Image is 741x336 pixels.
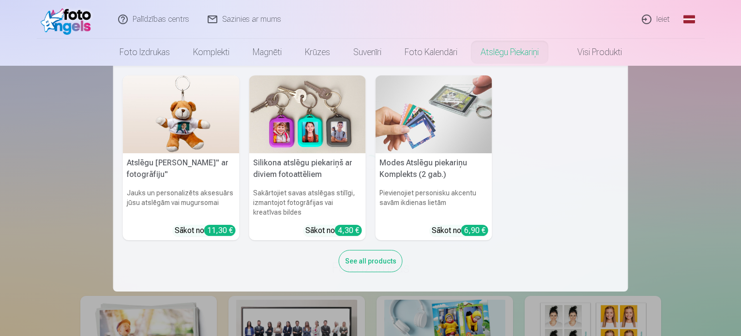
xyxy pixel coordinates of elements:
img: /fa1 [41,4,96,35]
div: 6,90 € [461,225,488,236]
a: See all products [339,255,403,265]
img: Silikona atslēgu piekariņš ar diviem fotoattēliem [249,75,366,153]
h5: Atslēgu [PERSON_NAME]" ar fotogrāfiju" [123,153,240,184]
a: Foto kalendāri [393,39,469,66]
div: 4,30 € [335,225,362,236]
a: Suvenīri [342,39,393,66]
h6: Sakārtojiet savas atslēgas stilīgi, izmantojot fotogrāfijas vai kreatīvas bildes [249,184,366,221]
div: 11,30 € [204,225,236,236]
a: Atslēgu piekariņš Lācītis" ar fotogrāfiju"Atslēgu [PERSON_NAME]" ar fotogrāfiju"Jauks un personal... [123,75,240,240]
a: Atslēgu piekariņi [469,39,550,66]
div: Sākot no [175,225,236,236]
a: Foto izdrukas [108,39,181,66]
a: Komplekti [181,39,241,66]
a: Visi produkti [550,39,634,66]
img: Modes Atslēgu piekariņu Komplekts (2 gab.) [376,75,492,153]
a: Krūzes [293,39,342,66]
div: Sākot no [432,225,488,236]
h5: Modes Atslēgu piekariņu Komplekts (2 gab.) [376,153,492,184]
h6: Pievienojiet personisku akcentu savām ikdienas lietām [376,184,492,221]
a: Silikona atslēgu piekariņš ar diviem fotoattēliemSilikona atslēgu piekariņš ar diviem fotoattēlie... [249,75,366,240]
div: See all products [339,250,403,272]
h5: Silikona atslēgu piekariņš ar diviem fotoattēliem [249,153,366,184]
h6: Jauks un personalizēts aksesuārs jūsu atslēgām vai mugursomai [123,184,240,221]
div: Sākot no [305,225,362,236]
img: Atslēgu piekariņš Lācītis" ar fotogrāfiju" [123,75,240,153]
a: Magnēti [241,39,293,66]
a: Modes Atslēgu piekariņu Komplekts (2 gab.)Modes Atslēgu piekariņu Komplekts (2 gab.)Pievienojiet ... [376,75,492,240]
